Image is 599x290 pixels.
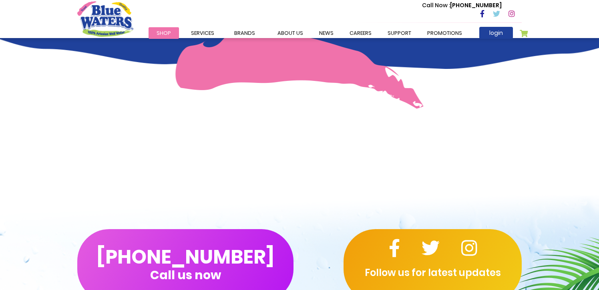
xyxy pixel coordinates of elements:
[419,27,470,39] a: Promotions
[77,1,133,36] a: store logo
[311,27,342,39] a: News
[342,27,380,39] a: careers
[344,266,522,280] p: Follow us for latest updates
[150,273,221,277] span: Call us now
[269,27,311,39] a: about us
[191,29,214,37] span: Services
[380,27,419,39] a: support
[157,29,171,37] span: Shop
[175,32,424,109] img: benefit-pink-curve.png
[422,1,450,9] span: Call Now :
[234,29,255,37] span: Brands
[479,27,513,39] a: login
[422,1,502,10] p: [PHONE_NUMBER]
